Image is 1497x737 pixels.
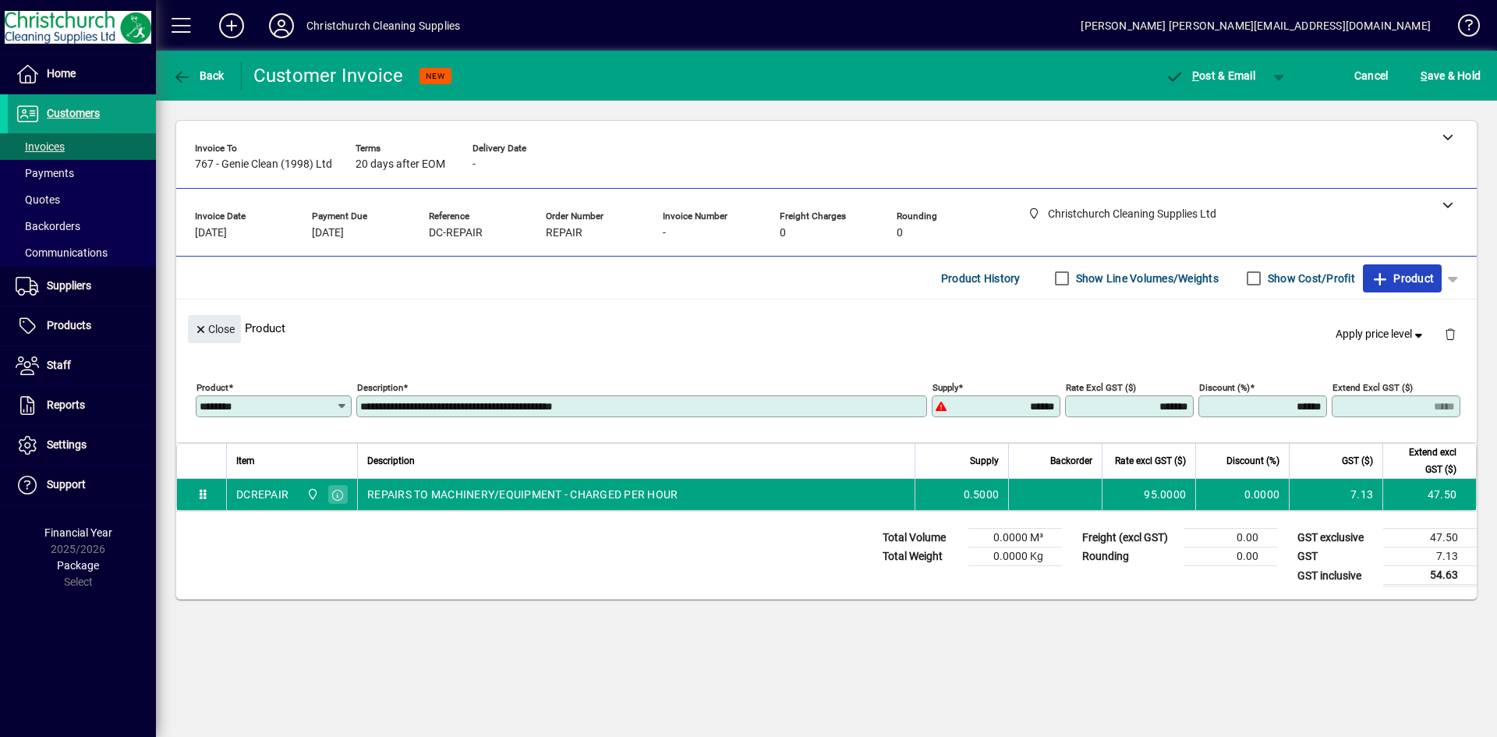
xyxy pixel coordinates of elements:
[8,386,156,425] a: Reports
[546,227,582,239] span: REPAIR
[188,315,241,343] button: Close
[57,559,99,572] span: Package
[1226,452,1279,469] span: Discount (%)
[236,452,255,469] span: Item
[8,55,156,94] a: Home
[1192,69,1199,82] span: P
[1184,529,1277,547] td: 0.00
[933,382,958,393] mat-label: Supply
[8,426,156,465] a: Settings
[1342,452,1373,469] span: GST ($)
[16,246,108,259] span: Communications
[1432,315,1469,353] button: Delete
[312,227,344,239] span: [DATE]
[47,399,85,411] span: Reports
[1363,264,1442,292] button: Product
[1289,479,1382,510] td: 7.13
[253,63,404,88] div: Customer Invoice
[8,346,156,385] a: Staff
[16,193,60,206] span: Quotes
[1332,382,1413,393] mat-label: Extend excl GST ($)
[16,167,74,179] span: Payments
[176,299,1477,356] div: Product
[47,438,87,451] span: Settings
[47,279,91,292] span: Suppliers
[196,382,228,393] mat-label: Product
[875,547,968,566] td: Total Weight
[1184,547,1277,566] td: 0.00
[1371,266,1434,291] span: Product
[16,140,65,153] span: Invoices
[1383,529,1477,547] td: 47.50
[941,266,1021,291] span: Product History
[1074,529,1184,547] td: Freight (excl GST)
[47,107,100,119] span: Customers
[156,62,242,90] app-page-header-button: Back
[168,62,228,90] button: Back
[8,133,156,160] a: Invoices
[1350,62,1393,90] button: Cancel
[935,264,1027,292] button: Product History
[970,452,999,469] span: Supply
[1157,62,1263,90] button: Post & Email
[1354,63,1389,88] span: Cancel
[1421,63,1481,88] span: ave & Hold
[968,547,1062,566] td: 0.0000 Kg
[1066,382,1136,393] mat-label: Rate excl GST ($)
[8,186,156,213] a: Quotes
[1199,382,1250,393] mat-label: Discount (%)
[257,12,306,40] button: Profile
[1446,3,1478,54] a: Knowledge Base
[356,158,445,171] span: 20 days after EOM
[194,317,235,342] span: Close
[1383,566,1477,586] td: 54.63
[1195,479,1289,510] td: 0.0000
[184,321,245,335] app-page-header-button: Close
[897,227,903,239] span: 0
[236,487,288,502] div: DCREPAIR
[1393,444,1456,478] span: Extend excl GST ($)
[1115,452,1186,469] span: Rate excl GST ($)
[8,466,156,505] a: Support
[1073,271,1219,286] label: Show Line Volumes/Weights
[8,267,156,306] a: Suppliers
[875,529,968,547] td: Total Volume
[1382,479,1476,510] td: 47.50
[1421,69,1427,82] span: S
[367,452,415,469] span: Description
[1432,327,1469,341] app-page-header-button: Delete
[172,69,225,82] span: Back
[1290,529,1383,547] td: GST exclusive
[367,487,678,502] span: REPAIRS TO MACHINERY/EQUIPMENT - CHARGED PER HOUR
[1336,326,1426,342] span: Apply price level
[780,227,786,239] span: 0
[968,529,1062,547] td: 0.0000 M³
[964,487,1000,502] span: 0.5000
[1329,321,1432,349] button: Apply price level
[429,227,483,239] span: DC-REPAIR
[207,12,257,40] button: Add
[47,319,91,331] span: Products
[1074,547,1184,566] td: Rounding
[195,227,227,239] span: [DATE]
[306,13,460,38] div: Christchurch Cleaning Supplies
[1290,566,1383,586] td: GST inclusive
[8,213,156,239] a: Backorders
[8,306,156,345] a: Products
[8,160,156,186] a: Payments
[1383,547,1477,566] td: 7.13
[303,486,320,503] span: Christchurch Cleaning Supplies Ltd
[1112,487,1186,502] div: 95.0000
[16,220,80,232] span: Backorders
[663,227,666,239] span: -
[1265,271,1355,286] label: Show Cost/Profit
[1417,62,1485,90] button: Save & Hold
[1290,547,1383,566] td: GST
[8,239,156,266] a: Communications
[44,526,112,539] span: Financial Year
[426,71,445,81] span: NEW
[47,478,86,491] span: Support
[1081,13,1431,38] div: [PERSON_NAME] [PERSON_NAME][EMAIL_ADDRESS][DOMAIN_NAME]
[47,359,71,371] span: Staff
[1165,69,1255,82] span: ost & Email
